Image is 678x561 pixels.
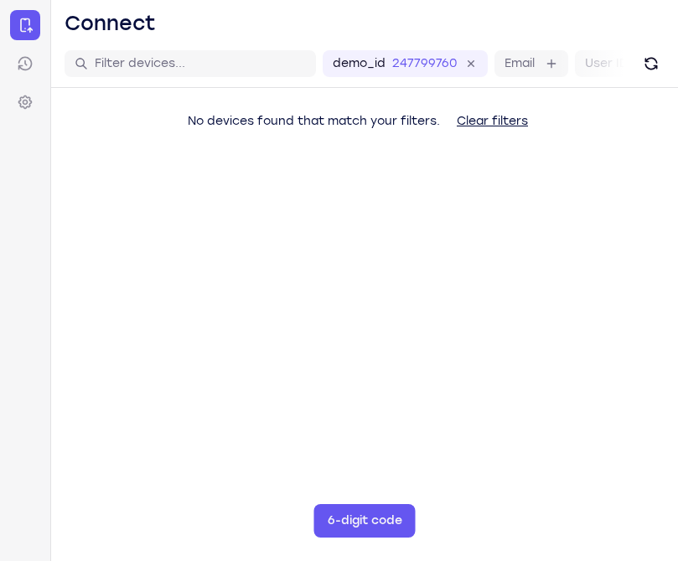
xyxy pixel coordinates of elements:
[638,50,665,77] button: Refresh
[10,49,40,79] a: Sessions
[314,504,416,538] button: 6-digit code
[10,87,40,117] a: Settings
[585,55,628,72] label: User ID
[505,55,535,72] label: Email
[333,55,386,72] label: demo_id
[65,10,156,37] h1: Connect
[95,55,306,72] input: Filter devices...
[443,105,541,138] button: Clear filters
[188,114,440,128] span: No devices found that match your filters.
[10,10,40,40] a: Connect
